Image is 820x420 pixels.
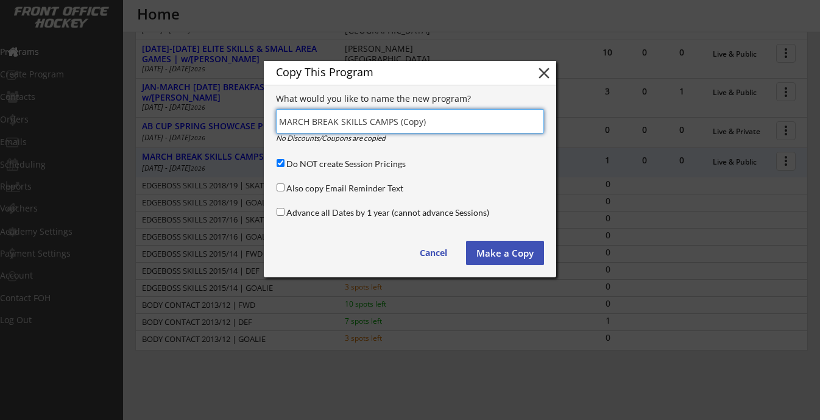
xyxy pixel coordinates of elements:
button: close [535,64,553,82]
label: Also copy Email Reminder Text [286,183,403,193]
div: No Discounts/Coupons are copied [276,135,456,142]
div: Copy This Program [276,66,516,77]
div: What would you like to name the new program? [276,94,544,103]
label: Advance all Dates by 1 year (cannot advance Sessions) [286,207,489,218]
button: Cancel [408,241,459,265]
label: Do NOT create Session Pricings [286,158,406,169]
button: Make a Copy [466,241,544,265]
